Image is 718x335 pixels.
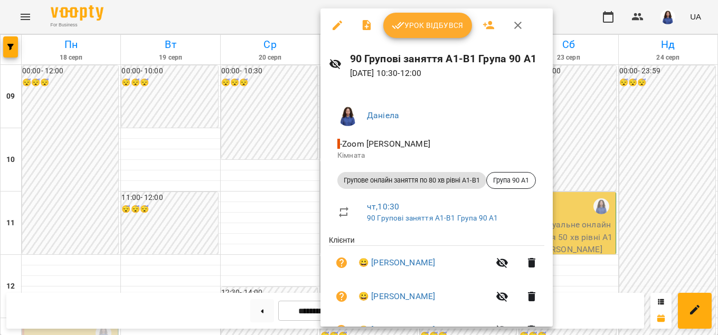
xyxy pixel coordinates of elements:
[367,214,498,222] a: 90 Групові заняття А1-В1 Група 90 А1
[350,67,544,80] p: [DATE] 10:30 - 12:00
[329,250,354,275] button: Візит ще не сплачено. Додати оплату?
[383,13,472,38] button: Урок відбувся
[337,176,486,185] span: Групове онлайн заняття по 80 хв рівні А1-В1
[337,150,536,161] p: Кімната
[358,290,435,303] a: 😀 [PERSON_NAME]
[367,202,399,212] a: чт , 10:30
[329,284,354,309] button: Візит ще не сплачено. Додати оплату?
[358,256,435,269] a: 😀 [PERSON_NAME]
[486,172,536,189] div: Група 90 A1
[337,105,358,126] img: 896d7bd98bada4a398fcb6f6c121a1d1.png
[350,51,544,67] h6: 90 Групові заняття А1-В1 Група 90 А1
[487,176,535,185] span: Група 90 A1
[392,19,464,32] span: Урок відбувся
[337,139,432,149] span: - Zoom [PERSON_NAME]
[367,110,399,120] a: Даніела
